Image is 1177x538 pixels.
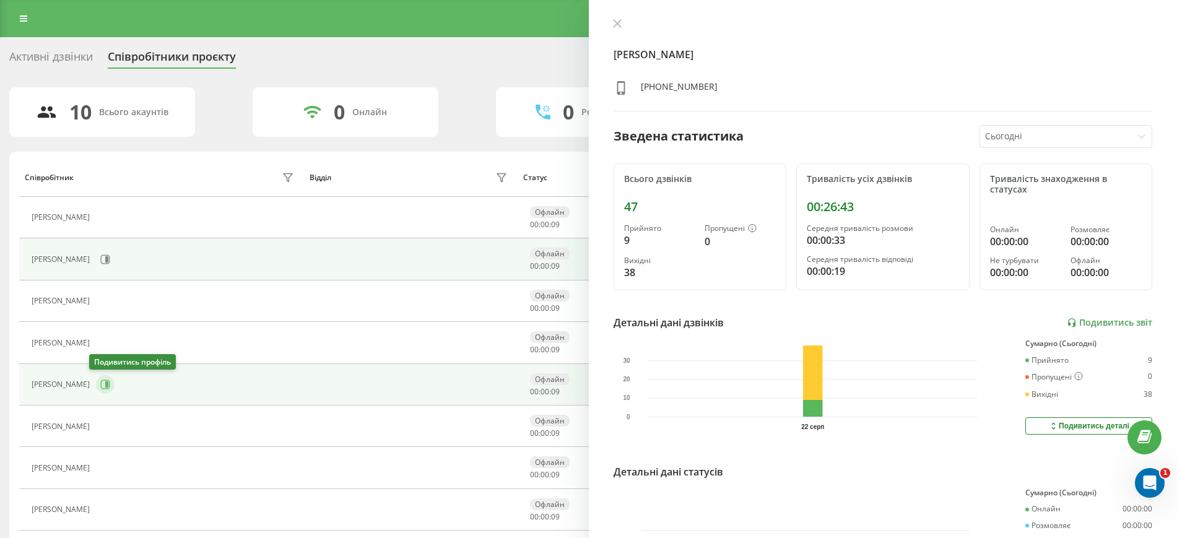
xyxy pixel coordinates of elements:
div: : : [530,429,560,438]
div: Офлайн [530,373,570,385]
text: 30 [623,357,630,364]
div: Співробітник [25,173,74,182]
span: 00 [530,511,539,522]
div: 10 [69,100,92,124]
div: [PERSON_NAME] [32,422,93,431]
div: 00:00:19 [807,264,959,279]
div: Детальні дані статусів [614,464,723,479]
div: Тривалість знаходження в статусах [990,174,1142,195]
span: 00 [541,511,549,522]
div: [PERSON_NAME] [32,255,93,264]
span: 09 [551,511,560,522]
span: 09 [551,344,560,355]
div: [PERSON_NAME] [32,380,93,389]
span: 00 [530,386,539,397]
div: Офлайн [530,331,570,343]
div: Прийнято [1025,356,1069,365]
div: [PHONE_NUMBER] [641,80,718,98]
div: : : [530,513,560,521]
div: 38 [1144,390,1152,399]
div: Офлайн [530,248,570,259]
div: 9 [1148,356,1152,365]
span: 09 [551,261,560,271]
div: Офлайн [530,206,570,218]
div: Пропущені [1025,372,1083,382]
span: 00 [530,428,539,438]
div: 00:00:00 [990,265,1061,280]
div: 00:00:00 [1123,505,1152,513]
span: 00 [530,303,539,313]
div: : : [530,220,560,229]
div: Сумарно (Сьогодні) [1025,339,1152,348]
div: Детальні дані дзвінків [614,315,724,330]
div: Вихідні [624,256,695,265]
span: 00 [530,261,539,271]
div: Статус [523,173,547,182]
div: Подивитись деталі [1048,421,1129,431]
span: 00 [530,219,539,230]
div: Пропущені [705,224,776,234]
div: Офлайн [530,415,570,427]
div: Онлайн [1025,505,1061,513]
div: Всього акаунтів [99,107,168,118]
div: 0 [563,100,574,124]
div: 47 [624,199,776,214]
span: 1 [1160,468,1170,478]
div: Не турбувати [990,256,1061,265]
div: Вихідні [1025,390,1058,399]
iframe: Intercom live chat [1135,468,1165,498]
div: 00:00:00 [990,234,1061,249]
text: 20 [623,376,630,383]
span: 09 [551,428,560,438]
div: Офлайн [1071,256,1142,265]
span: 09 [551,219,560,230]
button: Подивитись деталі [1025,417,1152,435]
div: Прийнято [624,224,695,233]
div: 0 [705,234,776,249]
div: : : [530,471,560,479]
div: Зведена статистика [614,127,744,145]
text: 10 [623,395,630,402]
span: 00 [541,469,549,480]
div: Розмовляють [581,107,641,118]
div: 00:26:43 [807,199,959,214]
div: Середня тривалість розмови [807,224,959,233]
span: 00 [541,219,549,230]
span: 00 [541,344,549,355]
div: Офлайн [530,456,570,468]
div: Тривалість усіх дзвінків [807,174,959,184]
div: 38 [624,265,695,280]
div: 00:00:00 [1071,234,1142,249]
h4: [PERSON_NAME] [614,47,1153,62]
div: : : [530,262,560,271]
div: [PERSON_NAME] [32,339,93,347]
span: 09 [551,386,560,397]
div: Подивитись профіль [89,354,176,370]
div: Офлайн [530,290,570,302]
span: 00 [541,261,549,271]
span: 09 [551,469,560,480]
div: 0 [334,100,345,124]
div: 00:00:00 [1071,265,1142,280]
span: 00 [530,344,539,355]
div: Сумарно (Сьогодні) [1025,488,1152,497]
div: 00:00:33 [807,233,959,248]
text: 0 [626,414,630,420]
div: Розмовляє [1071,225,1142,234]
div: Співробітники проєкту [108,50,236,69]
div: : : [530,345,560,354]
div: : : [530,388,560,396]
span: 00 [541,303,549,313]
div: [PERSON_NAME] [32,213,93,222]
div: 0 [1148,372,1152,382]
div: Онлайн [990,225,1061,234]
div: Розмовляє [1025,521,1071,530]
div: [PERSON_NAME] [32,297,93,305]
span: 00 [530,469,539,480]
div: Онлайн [352,107,387,118]
div: Офлайн [530,498,570,510]
div: [PERSON_NAME] [32,505,93,514]
div: Відділ [310,173,331,182]
div: : : [530,304,560,313]
text: 22 серп [801,423,824,430]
